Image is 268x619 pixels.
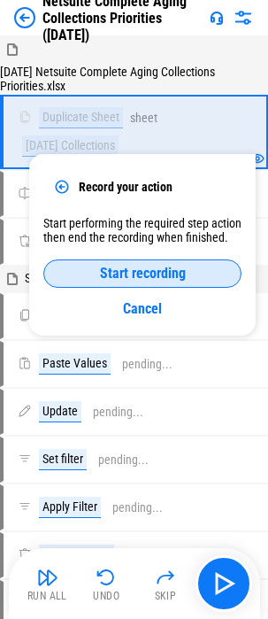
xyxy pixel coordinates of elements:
[210,11,224,25] img: Support
[93,406,143,419] div: pending...
[43,168,241,205] div: Record your action
[14,7,35,28] img: Back
[233,7,254,28] img: Settings menu
[22,135,119,157] div: [DATE] Collections
[43,213,241,252] pre: Start performing the required step action then end the recording when finished.
[137,562,194,605] button: Skip
[43,259,241,288] button: Start recording
[155,591,177,601] div: Skip
[39,449,87,470] div: Set filter
[39,353,111,375] div: Paste Values
[112,501,163,515] div: pending...
[93,591,119,601] div: Undo
[96,567,117,588] img: Undo
[98,453,149,467] div: pending...
[130,112,157,125] div: sheet
[39,545,114,566] div: Remove Rows
[25,271,192,285] span: SH-2023A_RAgingSummary-94.xls
[122,358,172,371] div: pending...
[39,497,101,518] div: Apply Filter
[155,567,176,588] img: Skip
[100,267,186,281] span: Start recording
[19,562,76,605] button: Run All
[78,562,134,605] button: Undo
[27,591,67,601] div: Run All
[210,569,238,598] img: Main button
[39,107,123,128] div: Duplicate Sheet
[43,295,241,321] a: Cancel
[39,401,81,422] div: Update
[37,567,58,588] img: Run All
